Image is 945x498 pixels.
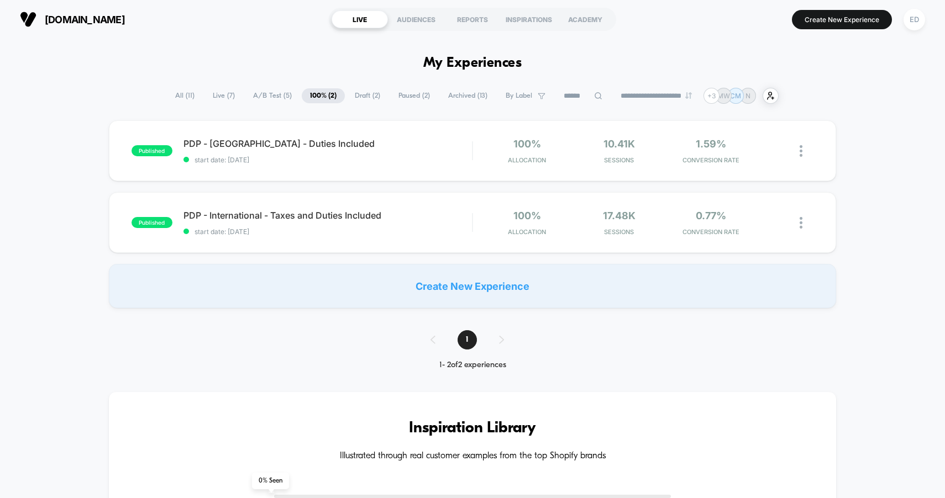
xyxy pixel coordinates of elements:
p: CM [730,92,741,100]
span: Sessions [576,228,662,236]
div: INSPIRATIONS [501,10,557,28]
span: 1 [458,330,477,349]
span: 100% [513,210,541,221]
button: ED [900,8,928,31]
div: REPORTS [444,10,501,28]
div: AUDIENCES [388,10,444,28]
span: CONVERSION RATE [668,228,754,236]
span: 1.59% [696,138,726,150]
span: By Label [506,92,532,100]
span: published [132,217,172,228]
span: Allocation [508,156,546,164]
span: Live ( 7 ) [204,88,243,103]
h4: Illustrated through real customer examples from the top Shopify brands [142,451,804,462]
span: All ( 11 ) [167,88,203,103]
span: PDP - International - Taxes and Duties Included [183,210,473,221]
span: PDP - [GEOGRAPHIC_DATA] - Duties Included [183,138,473,149]
span: 100% [513,138,541,150]
span: start date: [DATE] [183,227,473,236]
span: published [132,145,172,156]
div: 1 - 2 of 2 experiences [419,361,526,370]
h1: My Experiences [423,55,522,71]
div: + 3 [704,88,720,104]
span: CONVERSION RATE [668,156,754,164]
p: N [746,92,750,100]
img: Visually logo [20,11,36,28]
p: MW [717,92,730,100]
span: Allocation [508,228,546,236]
button: Create New Experience [792,10,892,29]
span: A/B Test ( 5 ) [245,88,300,103]
div: Create New Experience [109,264,837,308]
button: [DOMAIN_NAME] [17,10,128,28]
div: LIVE [332,10,388,28]
img: close [800,217,802,229]
img: close [800,145,802,157]
img: end [685,92,692,99]
span: [DOMAIN_NAME] [45,14,125,25]
span: Draft ( 2 ) [347,88,389,103]
span: Paused ( 2 ) [390,88,438,103]
div: ED [904,9,925,30]
span: 0.77% [696,210,726,221]
span: Sessions [576,156,662,164]
span: 10.41k [603,138,635,150]
h3: Inspiration Library [142,420,804,437]
span: 0 % Seen [252,473,289,489]
span: Archived ( 13 ) [440,88,496,103]
span: 17.48k [603,210,636,221]
span: start date: [DATE] [183,156,473,164]
div: ACADEMY [557,10,613,28]
span: 100% ( 2 ) [302,88,345,103]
